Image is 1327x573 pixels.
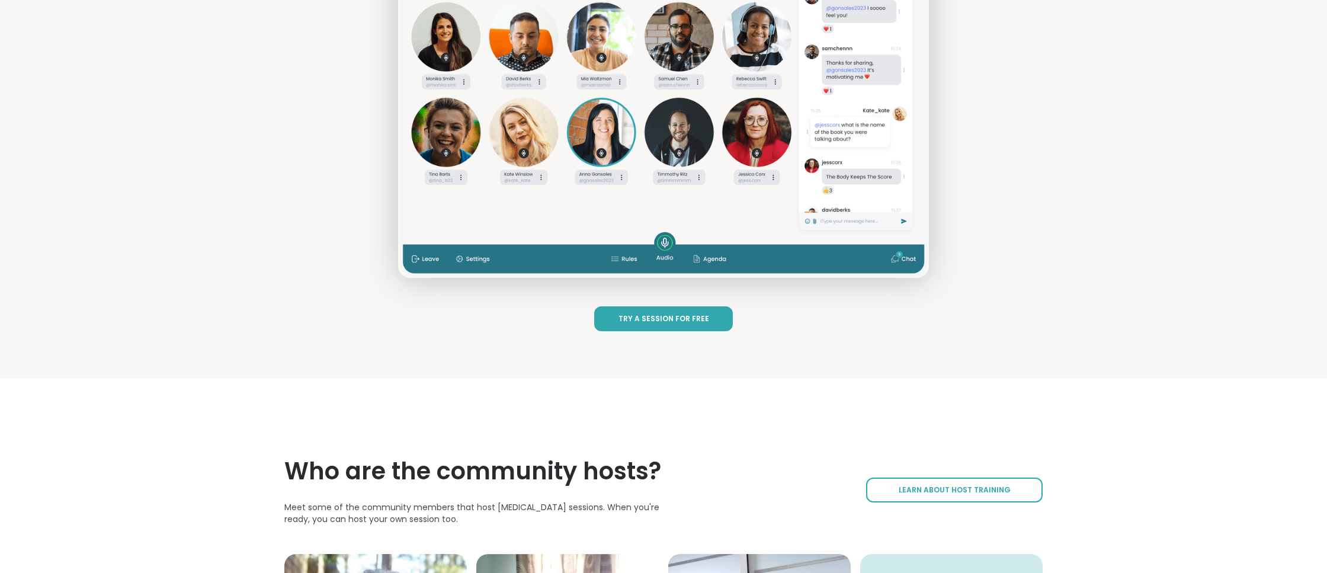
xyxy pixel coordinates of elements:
span: Try a Session for Free [618,314,709,324]
h2: Who are the community hosts? [284,454,681,488]
a: Learn About Host Training [866,478,1043,502]
span: Learn About Host Training [899,485,1011,495]
a: Try a Session for Free [594,306,733,331]
p: Meet some of the community members that host [MEDICAL_DATA] sessions. When you're ready, you can ... [284,502,681,525]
